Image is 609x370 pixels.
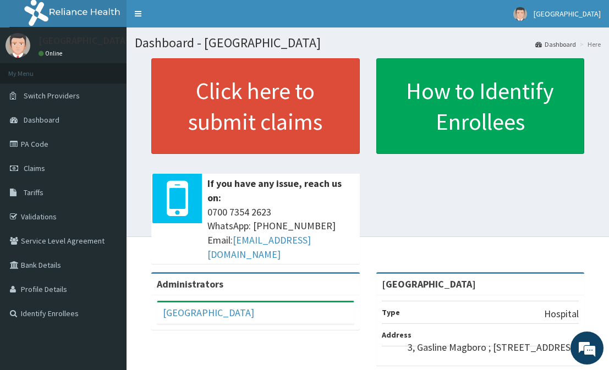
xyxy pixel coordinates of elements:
[207,234,311,261] a: [EMAIL_ADDRESS][DOMAIN_NAME]
[24,187,43,197] span: Tariffs
[39,49,65,57] a: Online
[163,306,254,319] a: [GEOGRAPHIC_DATA]
[6,33,30,58] img: User Image
[157,278,223,290] b: Administrators
[39,36,129,46] p: [GEOGRAPHIC_DATA]
[382,330,412,340] b: Address
[24,91,80,101] span: Switch Providers
[24,163,45,173] span: Claims
[135,36,601,50] h1: Dashboard - [GEOGRAPHIC_DATA]
[151,58,360,154] a: Click here to submit claims
[382,307,400,317] b: Type
[534,9,601,19] span: [GEOGRAPHIC_DATA]
[24,115,59,125] span: Dashboard
[376,58,585,154] a: How to Identify Enrollees
[544,307,579,321] p: Hospital
[577,40,601,49] li: Here
[408,340,579,355] p: 3, Gasline Magboro ; [STREET_ADDRESS]
[207,205,354,262] span: 0700 7354 2623 WhatsApp: [PHONE_NUMBER] Email:
[382,278,476,290] strong: [GEOGRAPHIC_DATA]
[535,40,576,49] a: Dashboard
[513,7,527,21] img: User Image
[207,177,342,204] b: If you have any issue, reach us on:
